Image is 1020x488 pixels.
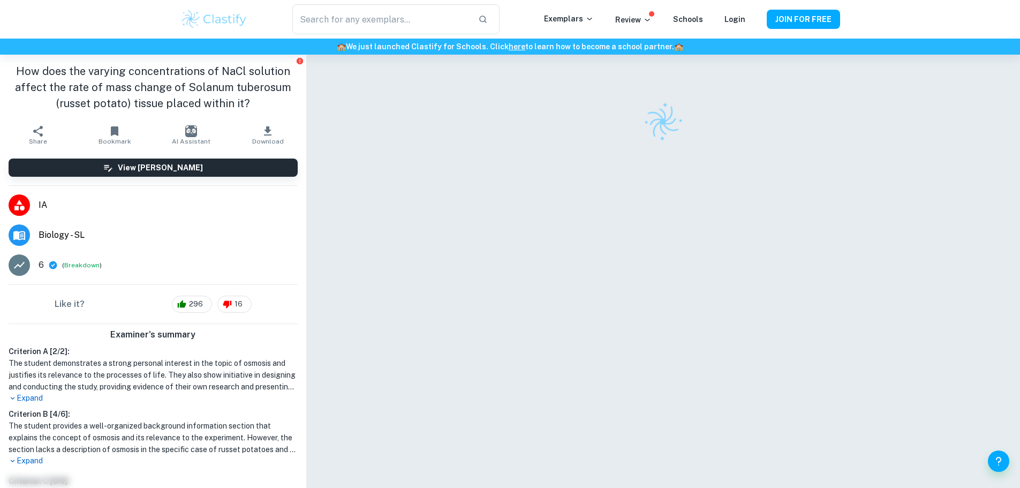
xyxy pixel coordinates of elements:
[62,260,102,271] span: ( )
[9,159,298,177] button: View [PERSON_NAME]
[230,120,306,150] button: Download
[9,63,298,111] h1: How does the varying concentrations of NaCl solution affect the rate of mass change of Solanum tu...
[183,299,209,310] span: 296
[292,4,469,34] input: Search for any exemplars...
[172,296,212,313] div: 296
[637,95,690,148] img: Clastify logo
[99,138,131,145] span: Bookmark
[252,138,284,145] span: Download
[674,42,683,51] span: 🏫
[544,13,594,25] p: Exemplars
[29,138,47,145] span: Share
[2,41,1018,52] h6: We just launched Clastify for Schools. Click to learn how to become a school partner.
[673,15,703,24] a: Schools
[229,299,248,310] span: 16
[615,14,652,26] p: Review
[64,260,100,270] button: Breakdown
[296,57,304,65] button: Report issue
[172,138,210,145] span: AI Assistant
[185,125,197,137] img: AI Assistant
[9,357,298,393] h1: The student demonstrates a strong personal interest in the topic of osmosis and justifies its rel...
[337,42,346,51] span: 🏫
[153,120,230,150] button: AI Assistant
[118,162,203,174] h6: View [PERSON_NAME]
[39,199,298,212] span: IA
[217,296,252,313] div: 16
[9,455,298,467] p: Expand
[55,298,85,311] h6: Like it?
[988,451,1009,472] button: Help and Feedback
[9,420,298,455] h1: The student provides a well-organized background information section that explains the concept of...
[180,9,248,30] img: Clastify logo
[724,15,745,24] a: Login
[4,328,302,341] h6: Examiner's summary
[39,229,298,242] span: Biology - SL
[9,408,298,420] h6: Criterion B [ 4 / 6 ]:
[39,259,44,272] p: 6
[767,10,840,29] button: JOIN FOR FREE
[509,42,525,51] a: here
[9,346,298,357] h6: Criterion A [ 2 / 2 ]:
[77,120,153,150] button: Bookmark
[9,393,298,404] p: Expand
